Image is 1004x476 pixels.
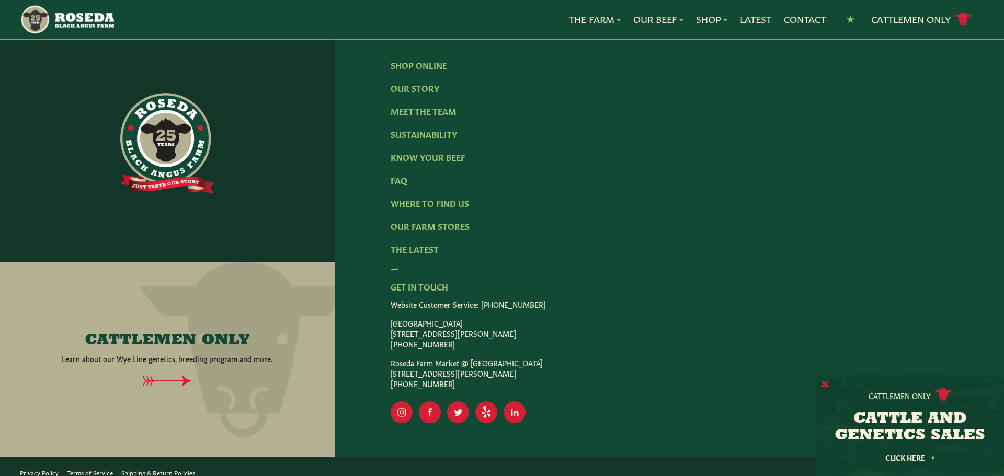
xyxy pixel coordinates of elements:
[28,332,306,364] a: CATTLEMEN ONLY Learn about our Wye Line genetics, breeding program and more.
[419,401,441,423] a: Visit Our Facebook Page
[20,4,114,35] img: https://roseda.com/wp-content/uploads/2021/05/roseda-25-header.png
[391,401,413,423] a: Visit Our Instagram Page
[391,105,457,117] a: Meet The Team
[822,379,829,390] button: X
[391,59,447,71] a: Shop Online
[391,197,469,208] a: Where To Find Us
[391,220,470,231] a: Our Farm Stores
[120,93,214,193] img: https://roseda.com/wp-content/uploads/2021/06/roseda-25-full@2x.png
[391,299,949,309] p: Website Customer Service: [PHONE_NUMBER]
[871,10,972,29] a: Cattlemen Only
[696,13,727,26] a: Shop
[829,411,991,444] h3: CATTLE AND GENETICS SALES
[391,261,949,274] div: —
[784,13,826,26] a: Contact
[62,353,273,364] p: Learn about our Wye Line genetics, breeding program and more.
[391,174,407,185] a: FAQ
[391,82,439,94] a: Our Story
[391,243,439,254] a: The Latest
[391,318,949,349] p: [GEOGRAPHIC_DATA] [STREET_ADDRESS][PERSON_NAME] [PHONE_NUMBER]
[475,401,497,423] a: Visit Our Yelp Page
[391,151,465,162] a: Know Your Beef
[391,128,457,140] a: Sustainability
[391,357,949,389] p: Roseda Farm Market @ [GEOGRAPHIC_DATA] [STREET_ADDRESS][PERSON_NAME] [PHONE_NUMBER]
[504,401,526,423] a: Visit Our LinkedIn Page
[633,13,683,26] a: Our Beef
[569,13,621,26] a: The Farm
[863,454,957,461] a: Click Here
[869,390,931,401] p: Cattlemen Only
[85,332,250,349] h4: CATTLEMEN ONLY
[935,388,952,402] img: cattle-icon.svg
[447,401,469,423] a: Visit Our Twitter Page
[740,13,771,26] a: Latest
